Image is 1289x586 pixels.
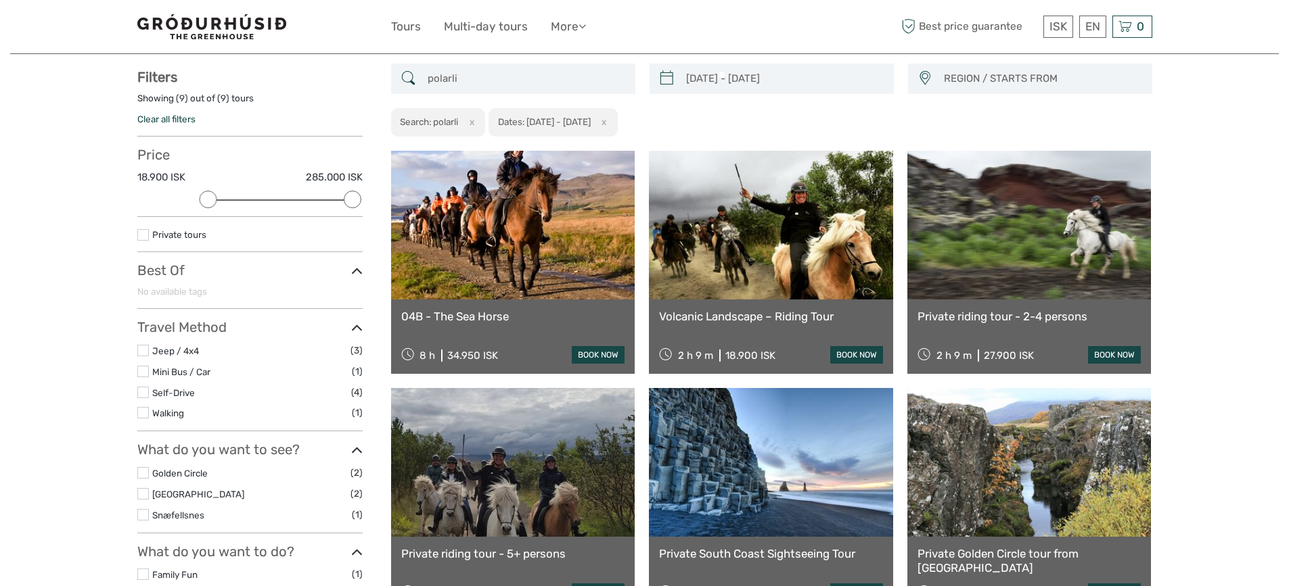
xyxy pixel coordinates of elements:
[681,67,887,91] input: SELECT DATES
[830,346,883,364] a: book now
[137,441,363,458] h3: What do you want to see?
[593,115,611,129] button: x
[156,21,172,37] button: Open LiveChat chat widget
[152,387,195,398] a: Self-Drive
[498,116,591,127] h2: Dates: [DATE] - [DATE]
[1135,20,1146,33] span: 0
[152,569,198,580] a: Family Fun
[350,465,363,481] span: (2)
[152,229,206,240] a: Private tours
[460,115,478,129] button: x
[936,349,972,362] span: 2 h 9 m
[352,507,363,522] span: (1)
[152,510,204,520] a: Snæfellsnes
[551,17,586,36] a: More
[137,286,207,297] span: No available tags
[401,547,625,560] a: Private riding tour - 5+ persons
[137,147,363,163] h3: Price
[918,310,1141,323] a: Private riding tour - 2-4 persons
[137,319,363,335] h3: Travel Method
[401,310,625,323] a: 04B - The Sea Horse
[152,408,184,418] a: Walking
[899,16,1040,38] span: Best price guarantee
[400,116,458,127] h2: Search: polarli
[137,543,363,560] h3: What do you want to do?
[659,547,883,560] a: Private South Coast Sightseeing Tour
[572,346,625,364] a: book now
[659,310,883,323] a: Volcanic Landscape – Riding Tour
[918,547,1141,575] a: Private Golden Circle tour from [GEOGRAPHIC_DATA]
[447,349,498,362] div: 34.950 ISK
[350,486,363,502] span: (2)
[137,69,177,85] strong: Filters
[137,14,286,39] img: 1578-341a38b5-ce05-4595-9f3d-b8aa3718a0b3_logo_small.jpg
[1079,16,1106,38] div: EN
[420,349,435,362] span: 8 h
[19,24,153,34] p: We're away right now. Please check back later!
[352,405,363,420] span: (1)
[221,92,226,105] label: 9
[444,17,528,36] a: Multi-day tours
[152,366,210,377] a: Mini Bus / Car
[137,92,363,113] div: Showing ( ) out of ( ) tours
[152,345,199,356] a: Jeep / 4x4
[152,468,208,479] a: Golden Circle
[351,385,363,400] span: (4)
[352,566,363,582] span: (1)
[152,489,244,499] a: [GEOGRAPHIC_DATA]
[1049,20,1067,33] span: ISK
[306,170,363,185] label: 285.000 ISK
[422,67,629,91] input: SEARCH
[391,17,421,36] a: Tours
[1088,346,1141,364] a: book now
[984,349,1034,362] div: 27.900 ISK
[352,364,363,379] span: (1)
[137,114,196,124] a: Clear all filters
[137,262,363,278] h3: Best Of
[938,68,1146,90] button: REGION / STARTS FROM
[725,349,775,362] div: 18.900 ISK
[179,92,185,105] label: 9
[137,170,185,185] label: 18.900 ISK
[350,343,363,358] span: (3)
[678,349,713,362] span: 2 h 9 m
